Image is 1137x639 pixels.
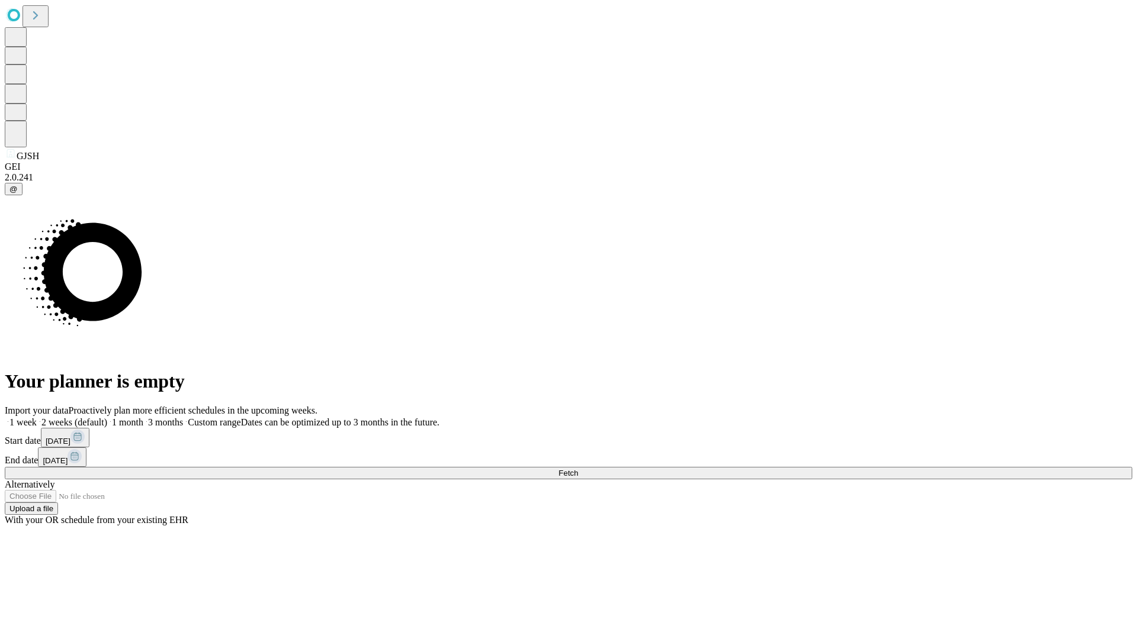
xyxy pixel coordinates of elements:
span: With your OR schedule from your existing EHR [5,515,188,525]
div: End date [5,447,1132,467]
div: 2.0.241 [5,172,1132,183]
span: 3 months [148,417,183,427]
span: Alternatively [5,479,54,489]
span: [DATE] [43,456,68,465]
span: Custom range [188,417,240,427]
span: @ [9,185,18,193]
span: Fetch [558,469,578,477]
span: 2 weeks (default) [41,417,107,427]
button: [DATE] [38,447,86,467]
div: Start date [5,428,1132,447]
button: Fetch [5,467,1132,479]
h1: Your planner is empty [5,370,1132,392]
button: [DATE] [41,428,89,447]
span: GJSH [17,151,39,161]
span: [DATE] [46,437,70,446]
button: Upload a file [5,502,58,515]
span: Import your data [5,405,69,415]
span: Proactively plan more efficient schedules in the upcoming weeks. [69,405,317,415]
span: 1 week [9,417,37,427]
span: 1 month [112,417,143,427]
button: @ [5,183,23,195]
div: GEI [5,162,1132,172]
span: Dates can be optimized up to 3 months in the future. [241,417,439,427]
